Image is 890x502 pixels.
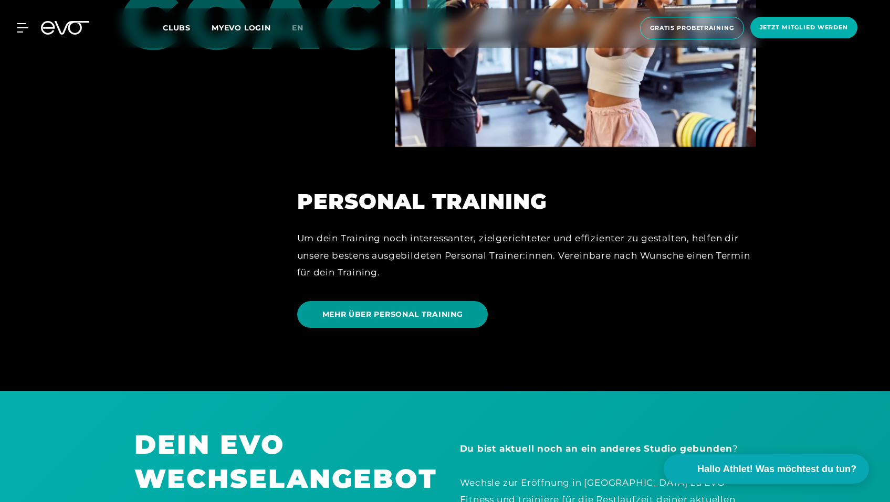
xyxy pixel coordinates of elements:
[697,462,856,476] span: Hallo Athlet! Was möchtest du tun?
[637,17,747,39] a: Gratis Probetraining
[760,23,848,32] span: Jetzt Mitglied werden
[297,189,756,214] h2: PERSONAL TRAINING
[460,443,733,454] strong: Du bist aktuell noch an ein anderes Studio gebunden
[292,22,316,34] a: en
[292,23,303,33] span: en
[163,23,191,33] span: Clubs
[163,23,212,33] a: Clubs
[297,293,493,336] a: MEHR ÜBER PERSONAL TRAINING
[747,17,861,39] a: Jetzt Mitglied werden
[297,230,756,281] div: Um dein Training noch interessanter, zielgerichteter und effizienter zu gestalten, helfen dir uns...
[212,23,271,33] a: MYEVO LOGIN
[322,309,463,320] span: MEHR ÜBER PERSONAL TRAINING
[134,428,431,496] h1: DEIN EVO WECHSELANGEBOT
[650,24,734,33] span: Gratis Probetraining
[664,454,869,484] button: Hallo Athlet! Was möchtest du tun?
